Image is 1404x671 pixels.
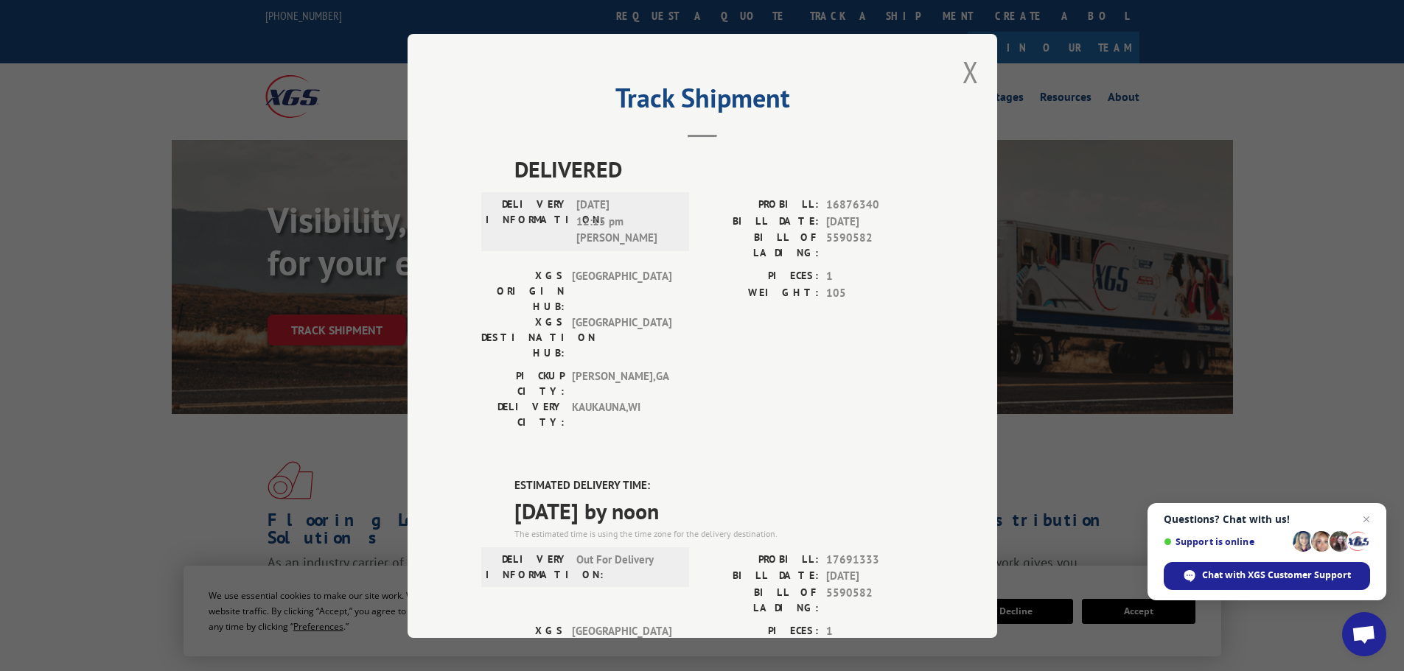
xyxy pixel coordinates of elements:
span: [PERSON_NAME] , GA [572,368,671,399]
label: XGS DESTINATION HUB: [481,315,565,361]
span: Questions? Chat with us! [1164,513,1370,525]
div: The estimated time is using the time zone for the delivery destination. [514,527,923,540]
label: BILL OF LADING: [702,230,819,261]
label: PIECES: [702,268,819,285]
label: PICKUP CITY: [481,368,565,399]
div: Chat with XGS Customer Support [1164,562,1370,590]
span: [GEOGRAPHIC_DATA] [572,268,671,315]
span: [DATE] [826,213,923,230]
span: 1 [826,268,923,285]
label: WEIGHT: [702,284,819,301]
span: 1 [826,622,923,639]
label: XGS ORIGIN HUB: [481,622,565,669]
span: Out For Delivery [576,551,676,582]
label: ESTIMATED DELIVERY TIME: [514,477,923,494]
label: XGS ORIGIN HUB: [481,268,565,315]
span: 5590582 [826,230,923,261]
button: Close modal [963,52,979,91]
span: DELIVERED [514,152,923,186]
span: 5590582 [826,584,923,615]
h2: Track Shipment [481,88,923,116]
span: KAUKAUNA , WI [572,399,671,430]
label: DELIVERY INFORMATION: [486,197,569,247]
label: DELIVERY CITY: [481,399,565,430]
label: PROBILL: [702,551,819,568]
span: Close chat [1358,510,1375,528]
span: Chat with XGS Customer Support [1202,569,1351,582]
label: BILL OF LADING: [702,584,819,615]
span: [GEOGRAPHIC_DATA] [572,622,671,669]
label: BILL DATE: [702,213,819,230]
label: PIECES: [702,622,819,639]
span: 16876340 [826,197,923,214]
label: PROBILL: [702,197,819,214]
div: Open chat [1342,612,1386,656]
label: DELIVERY INFORMATION: [486,551,569,582]
label: BILL DATE: [702,568,819,585]
span: [DATE] [826,568,923,585]
span: 17691333 [826,551,923,568]
span: 105 [826,284,923,301]
span: [GEOGRAPHIC_DATA] [572,315,671,361]
span: [DATE] by noon [514,493,923,527]
span: Support is online [1164,536,1288,547]
span: [DATE] 12:15 pm [PERSON_NAME] [576,197,676,247]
